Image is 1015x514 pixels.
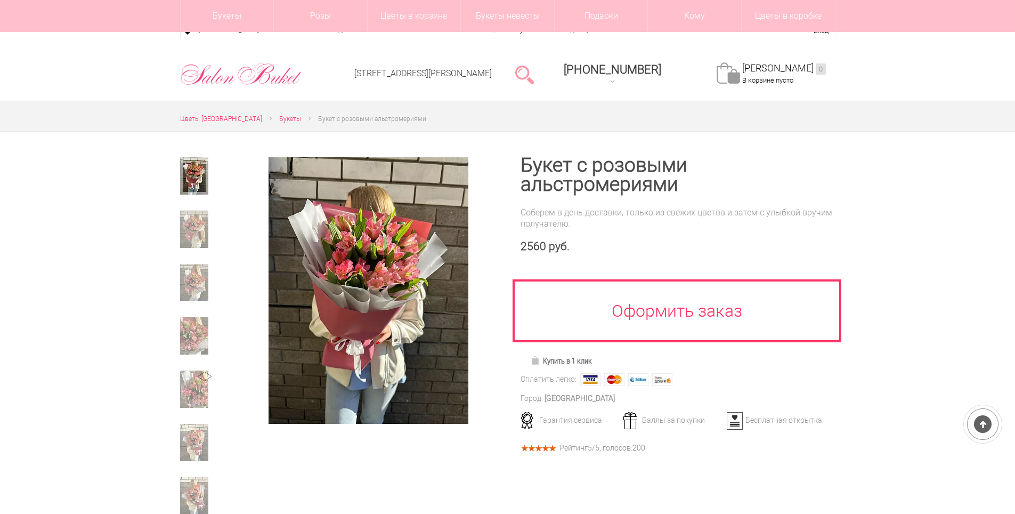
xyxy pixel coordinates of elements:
img: Webmoney [628,373,648,386]
a: [PERSON_NAME] [742,62,826,75]
img: Цветы Нижний Новгород [180,60,302,88]
span: 200 [632,444,645,452]
span: Букеты [279,115,301,123]
span: Букет с розовыми альстромериями [318,115,426,123]
span: В корзине пусто [742,76,793,84]
img: Букет с розовыми альстромериями [269,157,468,424]
h1: Букет с розовыми альстромериями [521,156,835,194]
div: 2560 руб. [521,240,835,253]
a: Купить в 1 клик [526,354,597,368]
span: [PHONE_NUMBER] [564,63,661,76]
img: Купить в 1 клик [531,356,543,365]
div: Оплатить легко: [521,374,576,385]
a: [PHONE_NUMBER] [557,59,668,90]
div: Город: [521,393,543,404]
a: [STREET_ADDRESS][PERSON_NAME] [354,68,492,78]
a: Букеты [279,114,301,125]
img: MasterCard [604,373,624,386]
div: Рейтинг /5, голосов: . [559,445,647,451]
img: Яндекс Деньги [652,373,672,386]
a: Цветы [GEOGRAPHIC_DATA] [180,114,262,125]
div: Гарантия сервиса [517,415,622,425]
img: Visa [580,373,600,386]
a: Оформить заказ [513,279,842,342]
div: Баллы за покупки [620,415,725,425]
div: Бесплатная открытка [723,415,828,425]
div: Соберем в день доставки, только из свежих цветов и затем с улыбкой вручим получателю. [521,207,835,229]
a: Увеличить [242,157,495,424]
div: [GEOGRAPHIC_DATA] [545,393,615,404]
span: Цветы [GEOGRAPHIC_DATA] [180,115,262,123]
span: 5 [588,444,592,452]
ins: 0 [816,63,826,75]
